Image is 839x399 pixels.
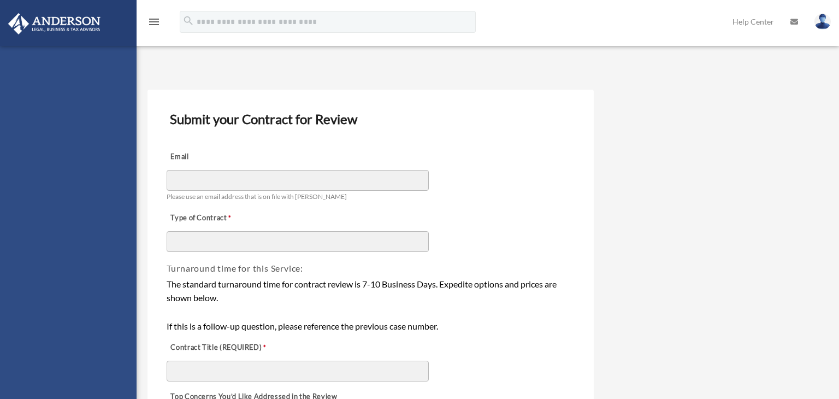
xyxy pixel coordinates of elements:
[167,150,276,165] label: Email
[167,192,347,201] span: Please use an email address that is on file with [PERSON_NAME]
[167,263,303,273] span: Turnaround time for this Service:
[167,211,276,226] label: Type of Contract
[814,14,831,30] img: User Pic
[167,277,575,333] div: The standard turnaround time for contract review is 7-10 Business Days. Expedite options and pric...
[182,15,194,27] i: search
[147,19,161,28] a: menu
[5,13,104,34] img: Anderson Advisors Platinum Portal
[167,341,276,356] label: Contract Title (REQUIRED)
[147,15,161,28] i: menu
[166,108,576,131] h3: Submit your Contract for Review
